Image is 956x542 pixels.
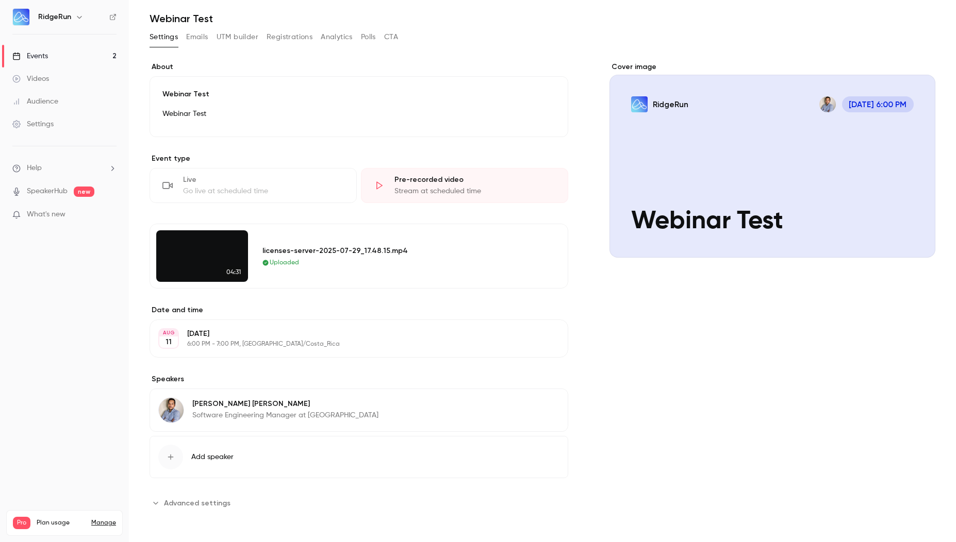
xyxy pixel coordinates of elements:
a: SpeakerHub [27,186,68,197]
div: Events [12,51,48,61]
span: Help [27,163,42,174]
p: Webinar Test [162,89,555,99]
a: Manage [91,519,116,527]
button: Edit [522,397,559,414]
h1: Webinar Test [150,12,935,25]
div: licenses-server-2025-07-29_17.48.15.mp4 [262,245,543,256]
li: help-dropdown-opener [12,163,117,174]
p: Software Engineering Manager at [GEOGRAPHIC_DATA] [192,410,378,420]
div: Carlos Rodriguez[PERSON_NAME] [PERSON_NAME]Software Engineering Manager at [GEOGRAPHIC_DATA] [150,388,568,432]
span: Plan usage [37,519,85,527]
span: 04:31 [223,266,244,278]
h6: RidgeRun [38,12,71,22]
p: 11 [166,337,172,347]
div: Go live at scheduled time [183,186,344,196]
span: Uploaded [270,258,299,267]
button: Webinar TestRidgeRunCarlos Rodriguez[DATE] 6:00 PMWebinar Test [906,229,927,249]
button: Emails [186,29,208,45]
span: new [74,187,94,197]
span: 0 [100,531,104,537]
button: Advanced settings [150,495,237,511]
p: / 90 [100,529,116,538]
span: Advanced settings [164,498,230,509]
div: LiveGo live at scheduled time [150,168,357,203]
div: Settings [12,119,54,129]
button: Analytics [321,29,353,45]
div: Videos [12,74,49,84]
p: Webinar Test [162,108,555,120]
button: Registrations [267,29,312,45]
div: Audience [12,96,58,107]
button: UTM builder [217,29,258,45]
img: RidgeRun [13,9,29,25]
label: Cover image [609,62,935,72]
label: Speakers [150,374,568,384]
div: Pre-recorded video [394,175,555,185]
p: Event type [150,154,568,164]
span: Add speaker [191,452,234,462]
label: About [150,62,568,72]
button: Settings [150,29,178,45]
label: Date and time [150,305,568,315]
section: Cover image [609,62,935,258]
section: Advanced settings [150,495,568,511]
button: CTA [384,29,398,45]
div: Live [183,175,344,185]
p: Videos [13,529,32,538]
p: 6:00 PM - 7:00 PM, [GEOGRAPHIC_DATA]/Costa_Rica [187,340,514,348]
div: Pre-recorded videoStream at scheduled time [361,168,568,203]
p: [DATE] [187,329,514,339]
div: AUG [159,329,178,336]
button: Polls [361,29,376,45]
img: Carlos Rodriguez [159,398,184,422]
button: Add speaker [150,436,568,478]
p: [PERSON_NAME] [PERSON_NAME] [192,399,378,409]
span: What's new [27,209,65,220]
div: Stream at scheduled time [394,186,555,196]
span: Pro [13,517,30,529]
